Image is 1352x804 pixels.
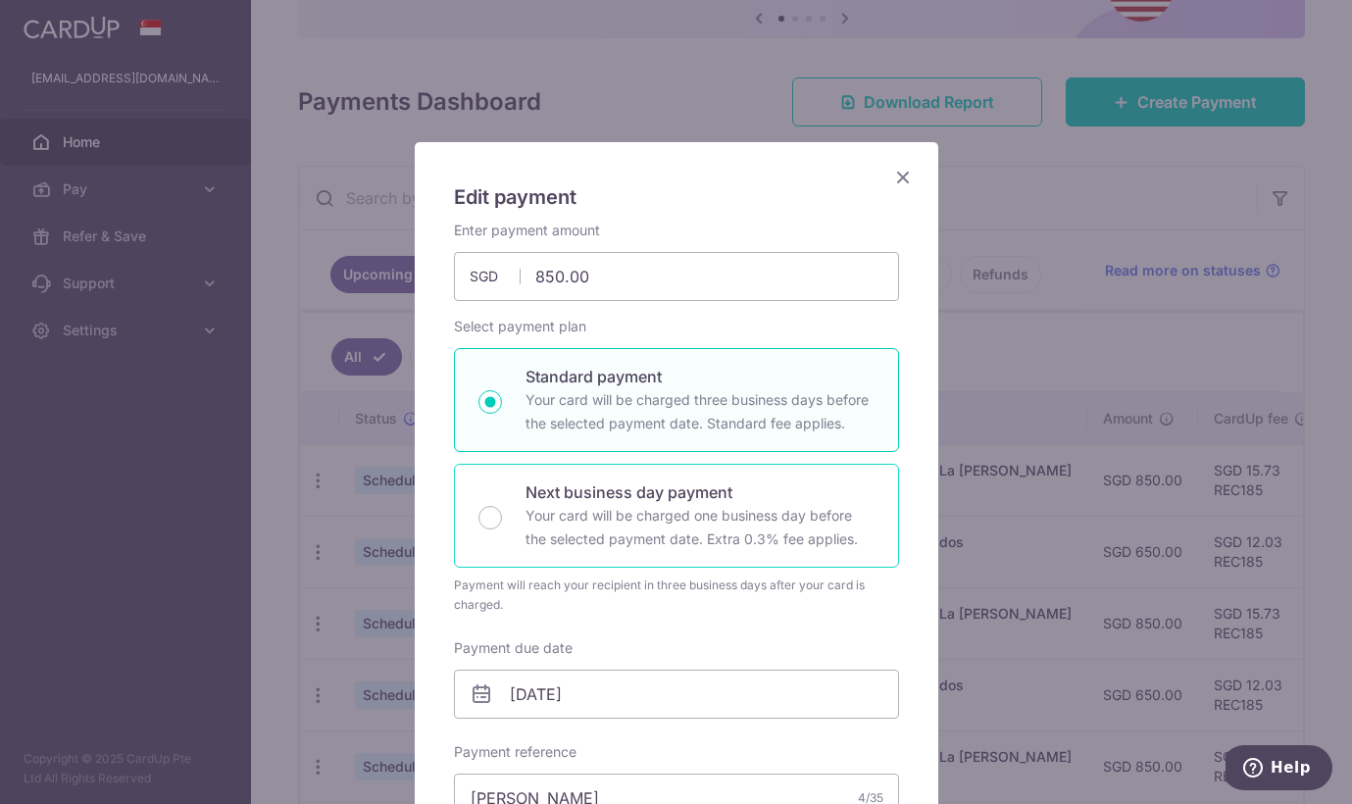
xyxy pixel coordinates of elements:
[454,742,576,762] label: Payment reference
[454,317,586,336] label: Select payment plan
[454,221,600,240] label: Enter payment amount
[526,388,875,435] p: Your card will be charged three business days before the selected payment date. Standard fee appl...
[526,365,875,388] p: Standard payment
[454,252,899,301] input: 0.00
[526,504,875,551] p: Your card will be charged one business day before the selected payment date. Extra 0.3% fee applies.
[1226,745,1332,794] iframe: Opens a widget where you can find more information
[891,166,915,189] button: Close
[454,670,899,719] input: DD / MM / YYYY
[454,638,573,658] label: Payment due date
[454,576,899,615] div: Payment will reach your recipient in three business days after your card is charged.
[454,181,899,213] h5: Edit payment
[470,267,521,286] span: SGD
[526,480,875,504] p: Next business day payment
